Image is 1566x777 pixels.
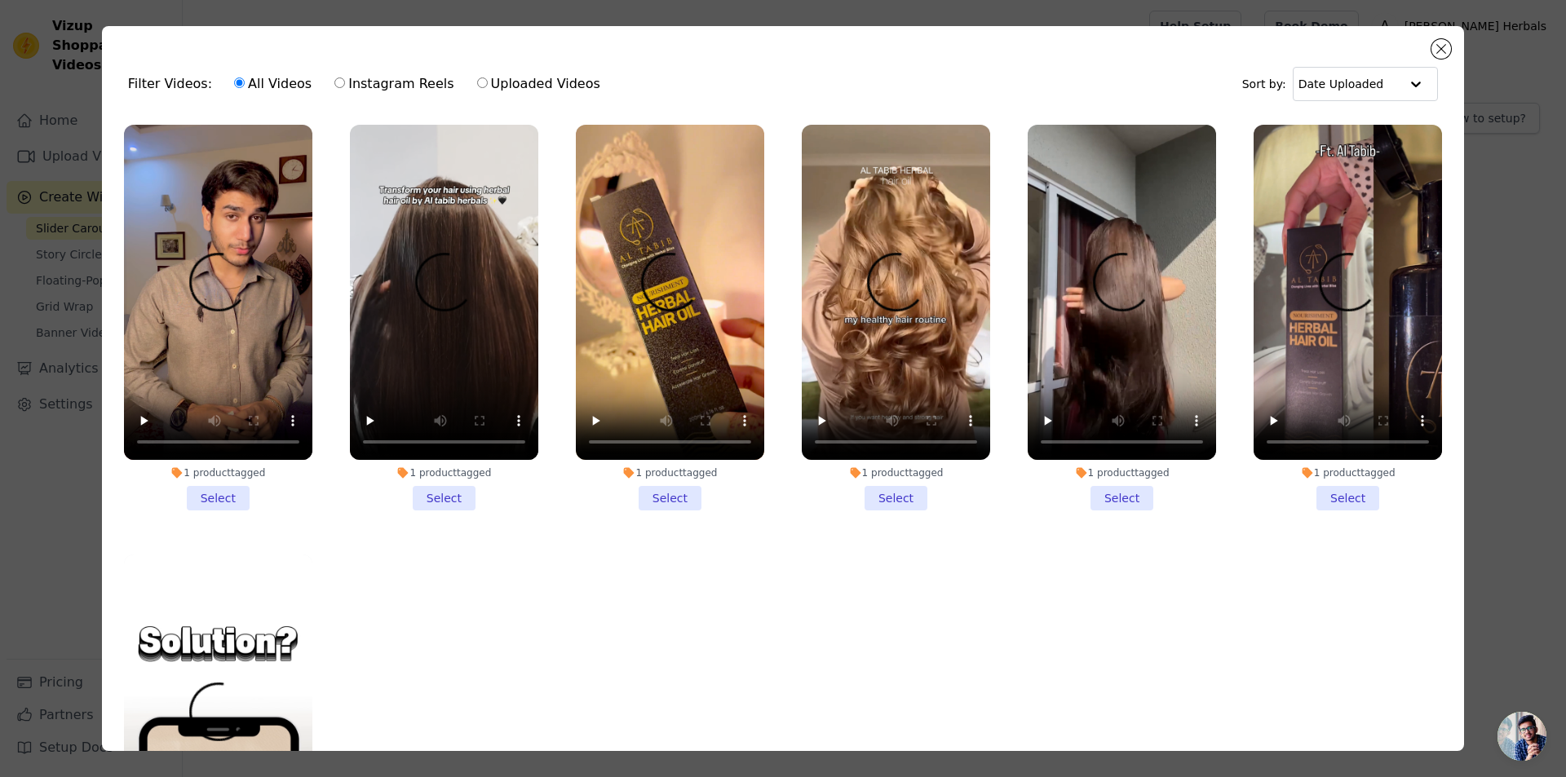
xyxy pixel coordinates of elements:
div: 1 product tagged [124,466,312,479]
div: 1 product tagged [576,466,764,479]
label: Uploaded Videos [476,73,601,95]
div: Open chat [1497,712,1546,761]
label: All Videos [233,73,312,95]
label: Instagram Reels [334,73,454,95]
div: 1 product tagged [1254,466,1442,479]
div: 1 product tagged [350,466,538,479]
div: Filter Videos: [128,65,609,103]
div: 1 product tagged [802,466,990,479]
div: 1 product tagged [1028,466,1216,479]
div: Sort by: [1242,67,1439,101]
